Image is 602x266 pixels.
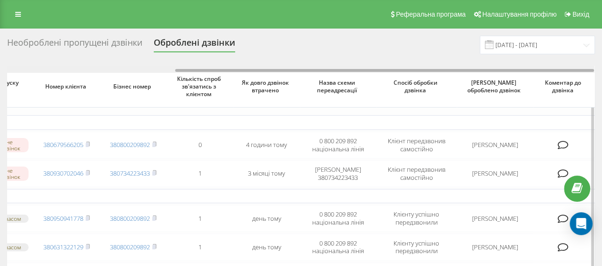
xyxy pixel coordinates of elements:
[43,140,83,149] a: 380679566205
[308,79,368,94] span: Назва схеми переадресації
[233,234,300,260] td: день тому
[174,75,226,98] span: Кількість спроб зв'язатись з клієнтом
[241,79,292,94] span: Як довго дзвінок втрачено
[572,10,589,18] span: Вихід
[110,140,150,149] a: 380800209892
[300,234,376,260] td: 0 800 209 892 національна лінія
[482,10,556,18] span: Налаштування профілю
[167,205,233,232] td: 1
[457,132,533,158] td: [PERSON_NAME]
[385,79,449,94] span: Спосіб обробки дзвінка
[167,132,233,158] td: 0
[43,214,83,223] a: 380950941778
[7,38,142,52] div: Необроблені пропущені дзвінки
[300,132,376,158] td: 0 800 209 892 національна лінія
[154,38,235,52] div: Оброблені дзвінки
[457,234,533,260] td: [PERSON_NAME]
[41,83,92,90] span: Номер клієнта
[110,214,150,223] a: 380800209892
[376,234,457,260] td: Клієнту успішно передзвонили
[233,160,300,187] td: 3 місяці тому
[43,169,83,177] a: 380930702046
[376,132,457,158] td: Клієнт передзвонив самостійно
[541,79,588,94] span: Коментар до дзвінка
[110,169,150,177] a: 380734223433
[457,160,533,187] td: [PERSON_NAME]
[110,243,150,251] a: 380800209892
[167,160,233,187] td: 1
[233,132,300,158] td: 4 години тому
[396,10,466,18] span: Реферальна програма
[233,205,300,232] td: день тому
[376,205,457,232] td: Клієнту успішно передзвонили
[167,234,233,260] td: 1
[300,160,376,187] td: [PERSON_NAME] 380734223433
[300,205,376,232] td: 0 800 209 892 національна лінія
[108,83,159,90] span: Бізнес номер
[570,212,592,235] div: Open Intercom Messenger
[43,243,83,251] a: 380631322129
[457,205,533,232] td: [PERSON_NAME]
[376,160,457,187] td: Клієнт передзвонив самостійно
[465,79,525,94] span: [PERSON_NAME] оброблено дзвінок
